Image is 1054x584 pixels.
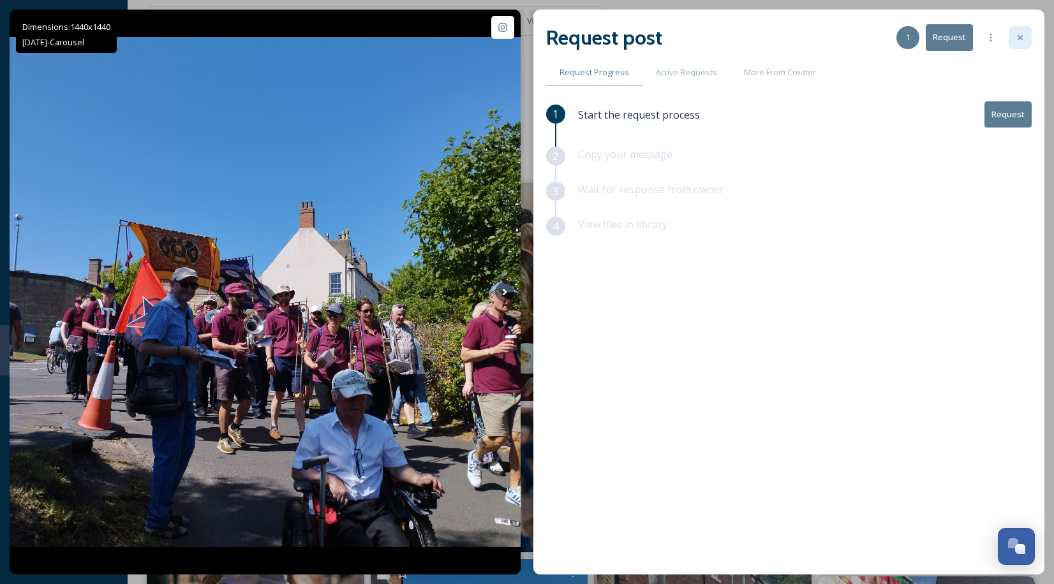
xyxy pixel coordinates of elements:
[578,182,724,196] span: Wait for response from owner
[22,21,110,33] span: Dimensions: 1440 x 1440
[984,101,1032,128] button: Request
[553,106,558,122] span: 1
[926,24,973,50] button: Request
[998,528,1035,565] button: Open Chat
[22,36,84,48] span: [DATE] - Carousel
[578,107,700,122] span: Start the request process
[906,31,910,43] span: 1
[553,149,558,164] span: 2
[10,37,521,548] img: Great day at Durham Miners' Gala. Distributed Jackdaw, had a stall, met loads of people. Amazing ...
[546,22,662,53] h2: Request post
[553,184,558,199] span: 3
[578,147,672,161] span: Copy your message
[744,66,816,78] span: More From Creator
[553,219,558,234] span: 4
[656,66,717,78] span: Active Requests
[578,217,667,231] span: View files in library
[560,66,629,78] span: Request Progress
